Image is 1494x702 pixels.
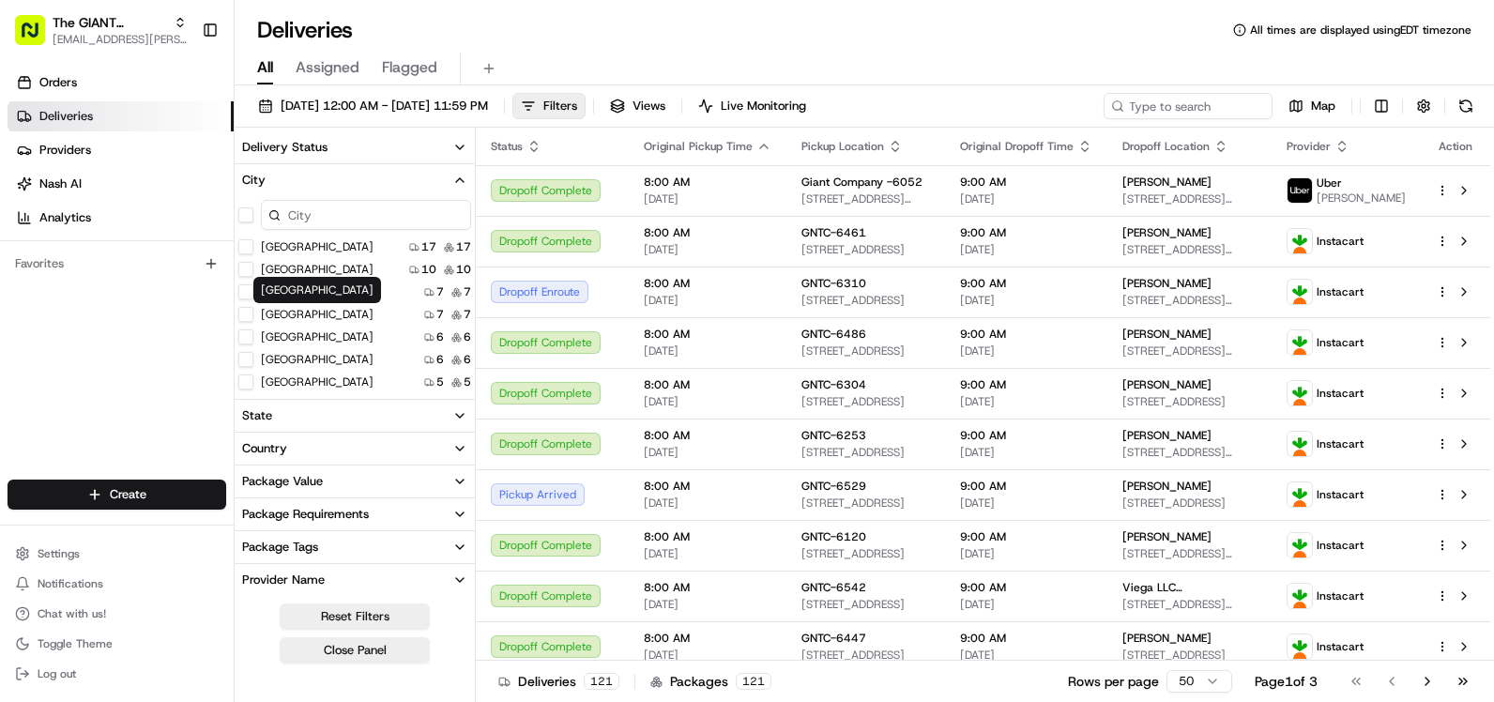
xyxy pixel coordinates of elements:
button: Views [602,93,674,119]
span: Instacart [1317,234,1364,249]
span: [DATE] [960,293,1092,308]
div: 121 [584,673,619,690]
span: Provider [1287,139,1331,154]
label: [GEOGRAPHIC_DATA] [261,329,373,344]
span: 10 [456,262,471,277]
span: 8:00 AM [644,327,771,342]
span: [PERSON_NAME] [1122,327,1212,342]
span: [DATE] [644,496,771,511]
span: Deliveries [39,108,93,125]
span: [STREET_ADDRESS][PERSON_NAME] [1122,597,1257,612]
span: [DATE] [960,242,1092,257]
button: Notifications [8,571,226,597]
span: [DATE] [644,445,771,460]
span: 9:00 AM [960,276,1092,291]
span: 6 [436,329,444,344]
input: Type to search [1104,93,1273,119]
span: GNTC-6120 [801,529,866,544]
span: Instacart [1317,487,1364,502]
div: Start new chat [64,179,308,198]
button: [EMAIL_ADDRESS][PERSON_NAME][DOMAIN_NAME] [53,32,187,47]
img: profile_instacart_ahold_partner.png [1288,330,1312,355]
button: The GIANT Company [53,13,166,32]
button: Provider Name [235,564,475,596]
span: 8:00 AM [644,631,771,646]
span: [DATE] [644,343,771,359]
button: Package Value [235,465,475,497]
img: profile_instacart_ahold_partner.png [1288,533,1312,557]
span: [DATE] [960,343,1092,359]
span: [DATE] 12:00 AM - [DATE] 11:59 PM [281,98,488,114]
span: [PERSON_NAME] [1122,529,1212,544]
span: 5 [464,374,471,389]
img: profile_instacart_ahold_partner.png [1288,634,1312,659]
span: Filters [543,98,577,114]
div: 💻 [159,274,174,289]
button: Chat with us! [8,601,226,627]
span: All times are displayed using EDT timezone [1250,23,1471,38]
label: [GEOGRAPHIC_DATA] [261,239,373,254]
span: All [257,56,273,79]
div: Page 1 of 3 [1255,672,1318,691]
span: [STREET_ADDRESS] [801,445,930,460]
span: [PERSON_NAME] [1122,428,1212,443]
span: Create [110,486,146,503]
span: Map [1311,98,1335,114]
span: 9:00 AM [960,529,1092,544]
span: [DATE] [644,394,771,409]
span: Toggle Theme [38,636,113,651]
span: GNTC-6447 [801,631,866,646]
span: Nash AI [39,175,82,192]
span: 9:00 AM [960,377,1092,392]
span: [STREET_ADDRESS] [801,343,930,359]
span: [STREET_ADDRESS] [801,293,930,308]
span: 8:00 AM [644,479,771,494]
button: Create [8,480,226,510]
h1: Deliveries [257,15,353,45]
span: Analytics [39,209,91,226]
span: [STREET_ADDRESS][PERSON_NAME] [801,191,930,206]
span: 7 [436,307,444,322]
span: [PERSON_NAME] [1122,631,1212,646]
div: Package Tags [242,539,318,556]
span: [DATE] [960,496,1092,511]
a: 💻API Documentation [151,265,309,298]
span: 8:00 AM [644,377,771,392]
div: Action [1436,139,1475,154]
span: Uber [1317,175,1342,191]
span: [DATE] [960,648,1092,663]
span: Instacart [1317,639,1364,654]
img: 1736555255976-a54dd68f-1ca7-489b-9aae-adbdc363a1c4 [19,179,53,213]
a: Powered byPylon [132,317,227,332]
span: Original Dropoff Time [960,139,1074,154]
span: [STREET_ADDRESS] [801,242,930,257]
button: Close Panel [280,637,430,664]
span: 9:00 AM [960,428,1092,443]
span: 8:00 AM [644,428,771,443]
label: [GEOGRAPHIC_DATA] [261,307,373,322]
input: City [261,200,471,230]
a: Orders [8,68,234,98]
span: [DATE] [644,597,771,612]
span: [PERSON_NAME] [1122,175,1212,190]
label: [GEOGRAPHIC_DATA] [261,374,373,389]
span: [STREET_ADDRESS] [801,597,930,612]
span: [STREET_ADDRESS][PERSON_NAME] [1122,191,1257,206]
div: 📗 [19,274,34,289]
a: Nash AI [8,169,234,199]
button: Package Tags [235,531,475,563]
img: profile_instacart_ahold_partner.png [1288,584,1312,608]
button: Settings [8,541,226,567]
span: [STREET_ADDRESS] [1122,394,1257,409]
span: GNTC-6461 [801,225,866,240]
button: Package Requirements [235,498,475,530]
span: 8:00 AM [644,175,771,190]
button: The GIANT Company[EMAIL_ADDRESS][PERSON_NAME][DOMAIN_NAME] [8,8,194,53]
span: [STREET_ADDRESS][PERSON_NAME] [1122,546,1257,561]
span: 9:00 AM [960,225,1092,240]
span: [STREET_ADDRESS] [1122,496,1257,511]
button: Country [235,433,475,465]
p: Rows per page [1068,672,1159,691]
span: [STREET_ADDRESS][PERSON_NAME][PERSON_NAME][PERSON_NAME] [1122,445,1257,460]
span: Settings [38,546,80,561]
